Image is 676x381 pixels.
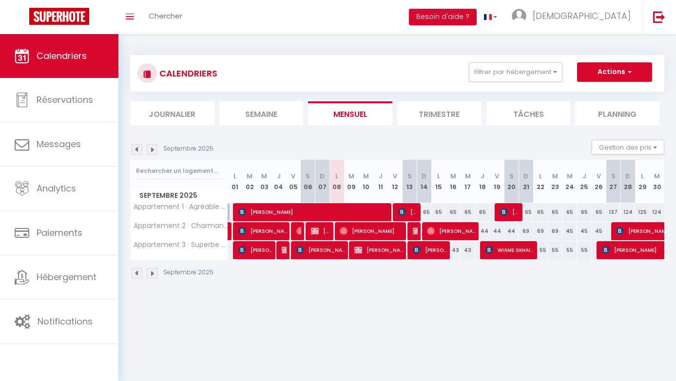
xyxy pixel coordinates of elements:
[653,11,665,23] img: logout
[465,171,471,181] abbr: M
[485,241,534,259] span: WIAME SKHAIRI
[242,160,257,203] th: 02
[523,171,528,181] abbr: D
[38,315,93,327] span: Notifications
[533,222,548,240] div: 69
[490,160,504,203] th: 19
[592,140,664,154] button: Gestion des prix
[282,241,287,259] span: [PERSON_NAME] [PERSON_NAME]
[620,160,635,203] th: 28
[393,171,397,181] abbr: V
[379,171,383,181] abbr: J
[286,160,301,203] th: 05
[132,222,230,229] span: Appartement 2 · Charmant studio au calme
[446,160,461,203] th: 16
[37,138,81,150] span: Messages
[132,203,230,210] span: Appartement 1 · Agréable maison avec parking gratuit sur place.
[519,203,533,221] div: 65
[238,222,287,240] span: [PERSON_NAME]
[271,160,286,203] th: 04
[519,222,533,240] div: 69
[519,160,533,203] th: 21
[504,222,519,240] div: 44
[37,227,82,239] span: Paiements
[548,203,562,221] div: 65
[413,241,447,259] span: [PERSON_NAME]
[567,171,573,181] abbr: M
[238,203,389,221] span: [PERSON_NAME]
[132,241,230,248] span: Appartement 3 · Superbe appartement avec parking gratuit sur place
[650,203,664,221] div: 124
[611,171,616,181] abbr: S
[469,62,562,82] button: Filtrer par hébergement
[552,171,558,181] abbr: M
[219,101,304,125] li: Semaine
[486,101,571,125] li: Tâches
[163,144,213,153] p: Septembre 2025
[582,171,586,181] abbr: J
[475,222,490,240] div: 44
[233,171,236,181] abbr: L
[504,160,519,203] th: 20
[650,160,664,203] th: 30
[261,171,267,181] abbr: M
[509,171,514,181] abbr: S
[37,50,87,62] span: Calendriers
[8,4,37,33] button: Ouvrir le widget de chat LiveChat
[533,10,631,22] span: [DEMOGRAPHIC_DATA]
[37,94,93,106] span: Réservations
[577,203,592,221] div: 65
[37,271,97,283] span: Hébergement
[329,160,344,203] th: 08
[427,222,476,240] span: [PERSON_NAME]
[296,222,301,240] span: Alshibl Munirah
[548,160,562,203] th: 23
[620,203,635,221] div: 124
[475,203,490,221] div: 65
[417,203,431,221] div: 65
[562,203,577,221] div: 65
[654,171,660,181] abbr: M
[606,160,620,203] th: 27
[228,160,243,203] th: 01
[29,8,89,25] img: Super Booking
[296,241,345,259] span: [PERSON_NAME]
[413,222,418,240] span: [PERSON_NAME] Et [PERSON_NAME]
[311,222,330,240] span: [PERSON_NAME]
[475,160,490,203] th: 18
[533,160,548,203] th: 22
[320,171,325,181] abbr: D
[409,9,477,25] button: Besoin d'aide ?
[577,160,592,203] th: 25
[308,101,392,125] li: Mensuel
[344,160,359,203] th: 09
[562,222,577,240] div: 45
[606,203,620,221] div: 137
[131,189,228,203] span: Septembre 2025
[461,203,475,221] div: 65
[592,160,606,203] th: 26
[635,160,650,203] th: 29
[277,171,281,181] abbr: J
[575,101,659,125] li: Planning
[257,160,271,203] th: 03
[577,62,652,82] button: Actions
[407,171,412,181] abbr: S
[437,171,440,181] abbr: L
[354,241,403,259] span: [PERSON_NAME]
[417,160,431,203] th: 14
[533,203,548,221] div: 65
[625,171,630,181] abbr: D
[500,203,520,221] span: [PERSON_NAME]
[548,222,562,240] div: 69
[495,171,499,181] abbr: V
[238,241,272,259] span: [PERSON_NAME]
[592,222,606,240] div: 45
[363,171,369,181] abbr: M
[149,11,182,21] span: Chercher
[592,203,606,221] div: 65
[431,160,446,203] th: 15
[422,171,426,181] abbr: D
[431,203,446,221] div: 65
[373,160,388,203] th: 11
